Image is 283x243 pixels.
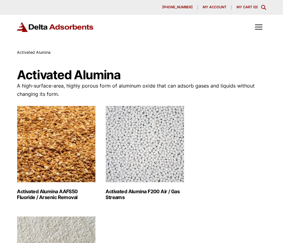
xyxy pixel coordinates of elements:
[17,106,96,182] img: Activated Alumina AAFS50 Fluoride / Arsenic Removal
[106,189,184,200] h2: Activated Alumina F200 Air / Gas Streams
[251,20,266,34] div: Toggle Off Canvas Content
[157,5,198,10] a: [PHONE_NUMBER]
[261,5,266,10] div: Toggle Modal Content
[17,189,96,200] h2: Activated Alumina AAFS50 Fluoride / Arsenic Removal
[17,106,96,200] a: Visit product category Activated Alumina AAFS50 Fluoride / Arsenic Removal
[198,5,232,10] a: My account
[203,6,226,9] span: My account
[17,22,94,32] img: Delta Adsorbents
[162,6,193,9] span: [PHONE_NUMBER]
[106,106,184,182] img: Activated Alumina F200 Air / Gas Streams
[17,82,266,98] p: A high-surface-area, highly porous form of aluminum oxide that can adsorb gases and liquids witho...
[17,68,266,82] h1: Activated Alumina
[237,5,258,9] a: My Cart (0)
[254,5,257,9] span: 0
[17,50,50,55] span: Activated Alumina
[106,106,184,200] a: Visit product category Activated Alumina F200 Air / Gas Streams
